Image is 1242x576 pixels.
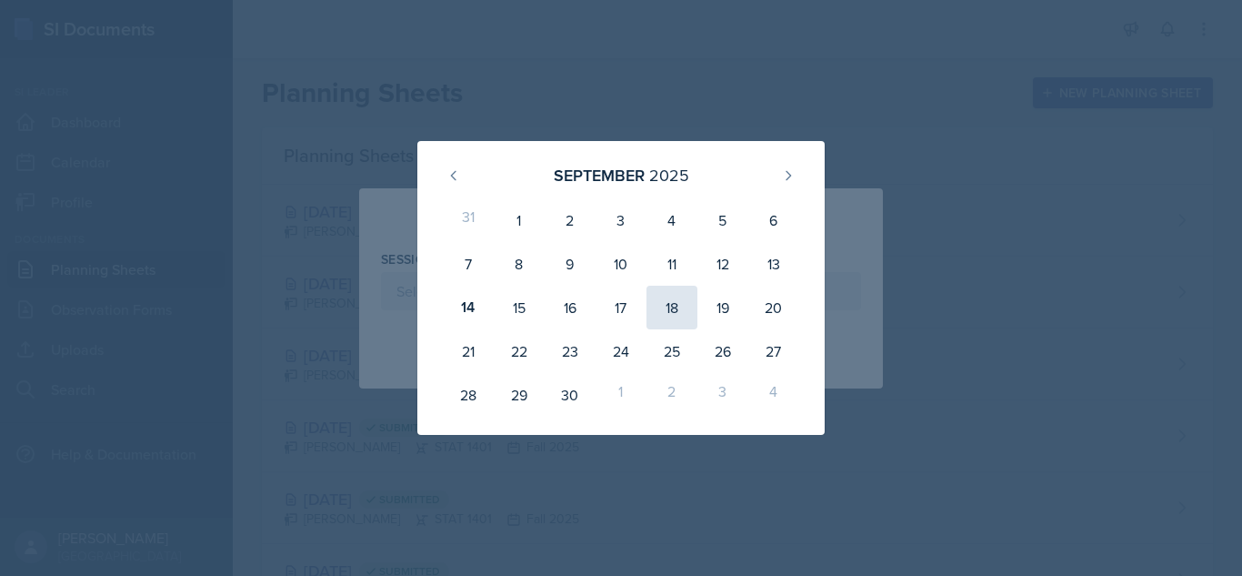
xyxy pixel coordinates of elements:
div: 18 [646,286,697,329]
div: 5 [697,198,748,242]
div: 15 [494,286,545,329]
div: September [554,163,645,187]
div: 9 [545,242,596,286]
div: 22 [494,329,545,373]
div: 6 [748,198,799,242]
div: 24 [596,329,646,373]
div: 3 [596,198,646,242]
div: 14 [443,286,494,329]
div: 4 [646,198,697,242]
div: 1 [494,198,545,242]
div: 4 [748,373,799,417]
div: 31 [443,198,494,242]
div: 16 [545,286,596,329]
div: 2025 [649,163,689,187]
div: 20 [748,286,799,329]
div: 2 [646,373,697,417]
div: 23 [545,329,596,373]
div: 25 [646,329,697,373]
div: 27 [748,329,799,373]
div: 13 [748,242,799,286]
div: 29 [494,373,545,417]
div: 30 [545,373,596,417]
div: 8 [494,242,545,286]
div: 26 [697,329,748,373]
div: 7 [443,242,494,286]
div: 28 [443,373,494,417]
div: 12 [697,242,748,286]
div: 1 [596,373,646,417]
div: 21 [443,329,494,373]
div: 17 [596,286,646,329]
div: 2 [545,198,596,242]
div: 19 [697,286,748,329]
div: 3 [697,373,748,417]
div: 10 [596,242,646,286]
div: 11 [646,242,697,286]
